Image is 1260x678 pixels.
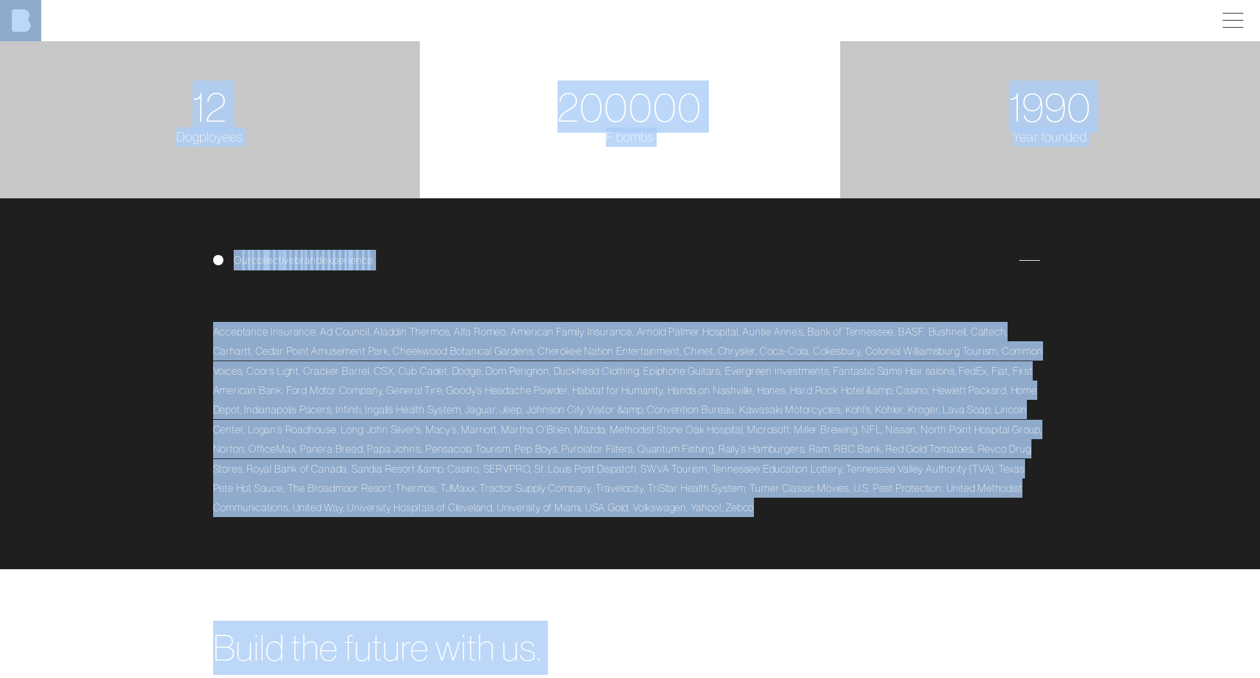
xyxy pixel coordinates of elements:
[623,129,630,145] span: o
[185,129,193,145] span: o
[888,325,894,338] span: e
[702,325,710,338] span: H
[650,344,652,357] span: i
[1044,80,1067,133] span: 9
[230,344,236,357] span: h
[316,325,318,338] span: ,
[348,250,350,270] span: i
[966,325,968,338] span: ,
[616,129,623,145] span: b
[651,344,657,357] span: n
[462,344,465,357] span: t
[484,344,490,357] span: a
[637,325,644,338] span: A
[531,325,535,338] span: r
[243,325,246,338] span: t
[500,325,506,338] span: o
[1044,129,1051,145] span: o
[648,129,654,145] span: s
[861,325,867,338] span: n
[556,344,560,357] span: r
[300,344,306,357] span: n
[952,325,957,338] span: n
[971,325,979,338] span: C
[786,325,792,338] span: n
[265,250,267,270] span: l
[273,250,279,270] span: c
[653,325,659,338] span: o
[781,325,787,338] span: n
[610,325,616,338] span: a
[560,344,566,357] span: o
[284,325,290,338] span: u
[382,325,388,338] span: a
[568,325,576,338] span: m
[898,325,905,338] span: B
[263,250,265,270] span: l
[894,325,896,338] span: ,
[726,325,728,338] span: i
[641,129,648,145] span: b
[200,129,207,145] span: p
[963,325,965,338] span: l
[273,325,279,338] span: n
[637,344,641,357] span: r
[357,344,362,357] span: n
[517,344,523,357] span: e
[487,325,495,338] span: m
[268,344,274,357] span: d
[236,344,241,357] span: a
[494,344,502,357] span: G
[494,325,500,338] span: e
[715,325,720,338] span: s
[592,344,597,357] span: a
[1013,129,1020,145] span: Y
[1066,129,1073,145] span: d
[595,325,600,338] span: s
[603,344,608,357] span: o
[449,325,451,338] span: ,
[755,325,761,338] span: n
[600,325,606,338] span: u
[538,344,545,357] span: C
[279,325,284,338] span: s
[368,344,375,357] span: P
[814,325,820,338] span: a
[465,344,471,357] span: a
[1067,80,1091,133] span: 0
[409,325,416,338] span: T
[430,344,436,357] span: o
[691,325,697,338] span: e
[450,344,457,357] span: B
[311,344,318,357] span: A
[833,325,839,338] span: o
[797,325,798,338] span: ’
[537,325,543,338] span: c
[242,250,248,270] span: u
[252,250,258,270] span: c
[621,325,626,338] span: c
[576,344,582,357] span: e
[597,344,601,357] span: t
[454,325,461,338] span: A
[318,344,326,357] span: m
[225,325,231,338] span: c
[335,325,343,338] span: C
[738,325,740,338] span: ,
[562,325,568,338] span: a
[632,325,634,338] span: ,
[601,344,603,357] span: i
[333,250,339,270] span: p
[630,129,641,145] span: m
[401,325,407,338] span: n
[267,250,273,270] span: e
[442,344,447,357] span: d
[506,325,508,338] span: ,
[388,325,394,338] span: d
[478,344,484,357] span: c
[176,129,185,145] span: D
[566,344,570,357] span: k
[1020,129,1027,145] span: e
[350,250,356,270] span: e
[415,325,421,338] span: h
